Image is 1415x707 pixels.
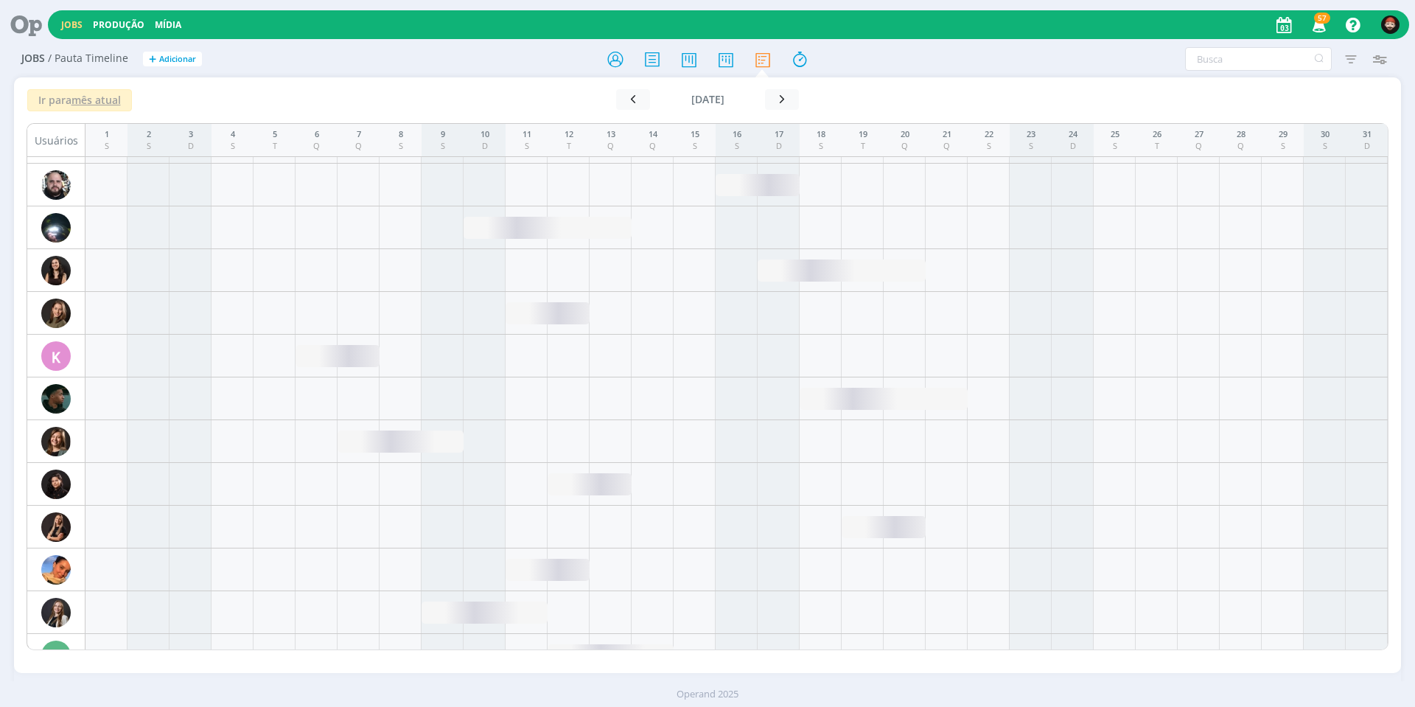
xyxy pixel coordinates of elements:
[1279,128,1288,141] div: 29
[775,140,783,153] div: D
[1111,140,1119,153] div: S
[41,598,71,627] img: L
[1195,128,1203,141] div: 27
[649,128,657,141] div: 14
[985,140,993,153] div: S
[41,299,71,328] img: J
[691,92,724,106] span: [DATE]
[41,341,71,371] div: K
[61,18,83,31] a: Jobs
[41,555,71,585] img: L
[1363,140,1372,153] div: D
[41,427,71,456] img: L
[565,140,573,153] div: T
[775,128,783,141] div: 17
[1195,140,1203,153] div: Q
[93,18,144,31] a: Produção
[155,18,181,31] a: Mídia
[41,170,71,200] img: G
[1303,12,1333,38] button: 57
[188,140,194,153] div: D
[1237,128,1245,141] div: 28
[523,140,531,153] div: S
[41,213,71,243] img: G
[71,93,121,107] u: mês atual
[481,140,489,153] div: D
[355,128,362,141] div: 7
[691,140,699,153] div: S
[1279,140,1288,153] div: S
[943,128,951,141] div: 21
[985,128,993,141] div: 22
[1185,47,1332,71] input: Busca
[1321,128,1330,141] div: 30
[565,128,573,141] div: 12
[1027,140,1035,153] div: S
[150,19,186,31] button: Mídia
[1381,15,1400,34] img: W
[27,89,132,111] button: Ir paramês atual
[105,140,109,153] div: S
[88,19,149,31] button: Produção
[1321,140,1330,153] div: S
[105,128,109,141] div: 1
[41,512,71,542] img: L
[143,52,202,67] button: +Adicionar
[817,128,825,141] div: 18
[607,140,615,153] div: Q
[147,140,151,153] div: S
[231,140,235,153] div: S
[901,140,909,153] div: Q
[650,89,765,110] button: [DATE]
[859,128,867,141] div: 19
[355,140,362,153] div: Q
[313,128,320,141] div: 6
[27,124,85,157] div: Usuários
[41,641,71,670] div: M
[649,140,657,153] div: Q
[1069,128,1077,141] div: 24
[1363,128,1372,141] div: 31
[147,128,151,141] div: 2
[399,140,403,153] div: S
[159,55,196,64] span: Adicionar
[817,140,825,153] div: S
[607,128,615,141] div: 13
[441,140,445,153] div: S
[691,128,699,141] div: 15
[149,52,156,67] span: +
[901,128,909,141] div: 20
[41,384,71,414] img: K
[313,140,320,153] div: Q
[1314,13,1330,24] span: 57
[733,140,741,153] div: S
[188,128,194,141] div: 3
[1153,140,1161,153] div: T
[48,52,128,65] span: / Pauta Timeline
[273,128,277,141] div: 5
[481,128,489,141] div: 10
[1069,140,1077,153] div: D
[733,128,741,141] div: 16
[1027,128,1035,141] div: 23
[231,128,235,141] div: 4
[441,128,445,141] div: 9
[1380,12,1400,38] button: W
[1111,128,1119,141] div: 25
[41,256,71,285] img: I
[41,470,71,499] img: L
[943,140,951,153] div: Q
[1237,140,1245,153] div: Q
[1153,128,1161,141] div: 26
[21,52,45,65] span: Jobs
[859,140,867,153] div: T
[273,140,277,153] div: T
[523,128,531,141] div: 11
[399,128,403,141] div: 8
[57,19,87,31] button: Jobs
